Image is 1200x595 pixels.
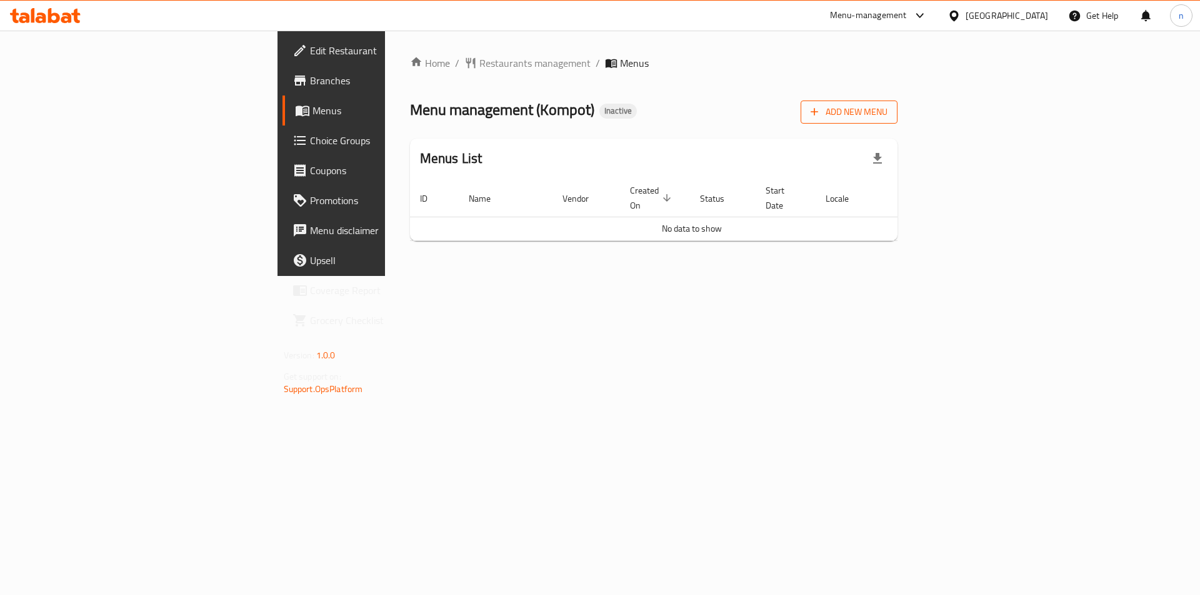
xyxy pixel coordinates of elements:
[282,125,478,155] a: Choice Groups
[620,56,649,71] span: Menus
[479,56,591,71] span: Restaurants management
[420,149,482,168] h2: Menus List
[599,106,637,116] span: Inactive
[1179,9,1184,22] span: n
[312,103,468,118] span: Menus
[811,104,887,120] span: Add New Menu
[282,96,478,125] a: Menus
[599,104,637,119] div: Inactive
[282,185,478,215] a: Promotions
[410,179,974,241] table: enhanced table
[464,56,591,71] a: Restaurants management
[310,253,468,268] span: Upsell
[410,96,594,124] span: Menu management ( Kompot )
[766,183,801,213] span: Start Date
[310,193,468,208] span: Promotions
[310,73,468,88] span: Branches
[662,220,722,237] span: No data to show
[284,381,363,397] a: Support.OpsPlatform
[282,36,478,66] a: Edit Restaurant
[310,223,468,238] span: Menu disclaimer
[826,191,865,206] span: Locale
[880,179,974,217] th: Actions
[310,133,468,148] span: Choice Groups
[282,275,478,305] a: Coverage Report
[410,56,898,71] nav: breadcrumb
[801,101,897,124] button: Add New Menu
[316,347,336,363] span: 1.0.0
[284,347,314,363] span: Version:
[700,191,741,206] span: Status
[310,163,468,178] span: Coupons
[310,43,468,58] span: Edit Restaurant
[830,8,907,23] div: Menu-management
[630,183,675,213] span: Created On
[282,66,478,96] a: Branches
[310,313,468,328] span: Grocery Checklist
[469,191,507,206] span: Name
[282,245,478,275] a: Upsell
[310,283,468,298] span: Coverage Report
[284,368,341,385] span: Get support on:
[282,155,478,185] a: Coupons
[282,215,478,245] a: Menu disclaimer
[420,191,444,206] span: ID
[282,305,478,335] a: Grocery Checklist
[562,191,605,206] span: Vendor
[596,56,600,71] li: /
[966,9,1048,22] div: [GEOGRAPHIC_DATA]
